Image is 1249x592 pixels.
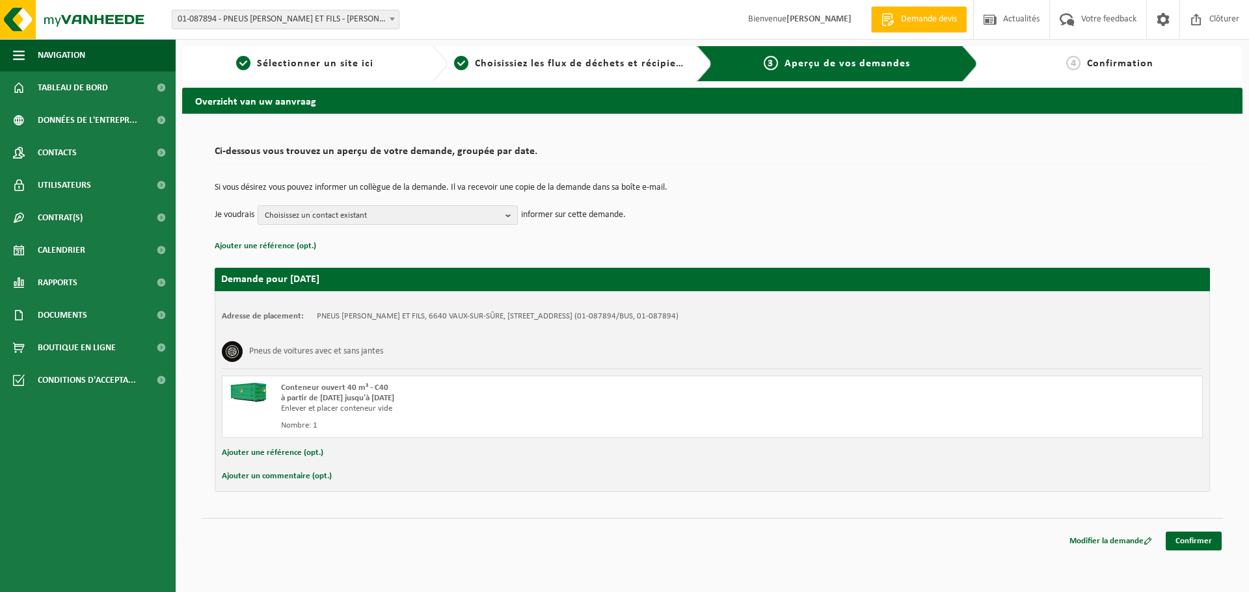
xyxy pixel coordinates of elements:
a: Demande devis [871,6,967,32]
span: Contacts [38,136,77,169]
div: Enlever et placer conteneur vide [281,404,764,414]
span: Conditions d'accepta... [38,364,136,396]
h2: Ci-dessous vous trouvez un aperçu de votre demande, groupée par date. [215,146,1210,164]
span: Navigation [38,39,85,71]
a: Confirmer [1166,532,1222,550]
strong: Adresse de placement: [222,312,304,320]
span: Calendrier [38,234,85,266]
span: Boutique en ligne [38,331,116,364]
p: Si vous désirez vous pouvez informer un collègue de la demande. Il va recevoir une copie de la de... [215,183,1210,192]
strong: à partir de [DATE] jusqu'à [DATE] [281,394,394,402]
h3: Pneus de voitures avec et sans jantes [249,341,383,362]
button: Ajouter un commentaire (opt.) [222,468,332,485]
span: Données de l'entrepr... [38,104,137,136]
a: 1Sélectionner un site ici [189,56,422,71]
div: Nombre: 1 [281,420,764,431]
span: 4 [1066,56,1081,70]
p: Je voudrais [215,205,254,225]
span: Choisissez un contact existant [265,206,500,225]
span: Sélectionner un site ici [257,58,373,69]
span: Demande devis [898,13,960,26]
img: HK-XC-40-GN-00.png [229,383,268,402]
span: Confirmation [1087,58,1153,69]
h2: Overzicht van uw aanvraag [182,88,1242,113]
span: Tableau de bord [38,71,108,104]
a: Modifier la demande [1060,532,1162,550]
td: PNEUS [PERSON_NAME] ET FILS, 6640 VAUX-SUR-SÛRE, [STREET_ADDRESS] (01-087894/BUS, 01-087894) [317,311,678,322]
strong: [PERSON_NAME] [786,14,852,24]
span: Rapports [38,266,77,299]
button: Choisissez un contact existant [258,205,518,225]
span: Documents [38,299,87,331]
span: 01-087894 - PNEUS ALBERT FERON ET FILS - VAUX-SUR-SÛRE [172,10,399,29]
button: Ajouter une référence (opt.) [222,444,323,461]
strong: Demande pour [DATE] [221,274,319,285]
span: Aperçu de vos demandes [785,58,910,69]
span: Utilisateurs [38,169,91,201]
span: 2 [454,56,468,70]
span: 1 [236,56,250,70]
button: Ajouter une référence (opt.) [215,238,316,255]
span: Contrat(s) [38,201,83,234]
span: 3 [764,56,778,70]
p: informer sur cette demande. [521,205,626,225]
span: Conteneur ouvert 40 m³ - C40 [281,383,388,392]
span: Choisissiez les flux de déchets et récipients [475,58,692,69]
a: 2Choisissiez les flux de déchets et récipients [454,56,687,71]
